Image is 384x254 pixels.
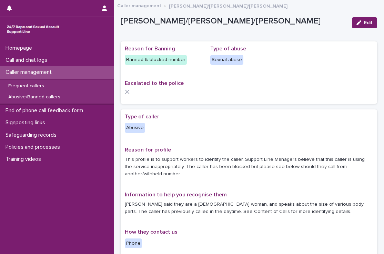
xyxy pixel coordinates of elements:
[125,156,373,177] p: This profile is to support workers to identify the caller. Support Line Managers believe that thi...
[121,16,346,26] p: [PERSON_NAME]/[PERSON_NAME]/[PERSON_NAME]
[125,46,175,51] span: Reason for Banning
[3,132,62,138] p: Safeguarding records
[117,1,161,9] a: Caller management
[352,17,377,28] button: Edit
[125,80,184,86] span: Escalated to the police
[125,123,145,133] div: Abusive
[3,83,50,89] p: Frequent callers
[3,57,53,63] p: Call and chat logs
[3,94,66,100] p: Abusive/Banned callers
[6,22,61,36] img: rhQMoQhaT3yELyF149Cw
[169,2,287,9] p: [PERSON_NAME]/[PERSON_NAME]/[PERSON_NAME]
[3,144,65,150] p: Policies and processes
[125,238,142,248] div: Phone
[125,229,178,235] span: How they contact us
[3,107,89,114] p: End of phone call feedback form
[210,46,246,51] span: Type of abuse
[3,69,57,76] p: Caller management
[364,20,373,25] span: Edit
[3,45,38,51] p: Homepage
[210,55,243,65] div: Sexual abuse
[3,156,47,163] p: Training videos
[125,201,373,215] p: [PERSON_NAME] said they are a [DEMOGRAPHIC_DATA] woman, and speaks about the size of various body...
[125,147,171,153] span: Reason for profile
[125,55,187,65] div: Banned & blocked number
[125,114,159,119] span: Type of caller
[125,192,227,197] span: Information to help you recognise them
[3,119,51,126] p: Signposting links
